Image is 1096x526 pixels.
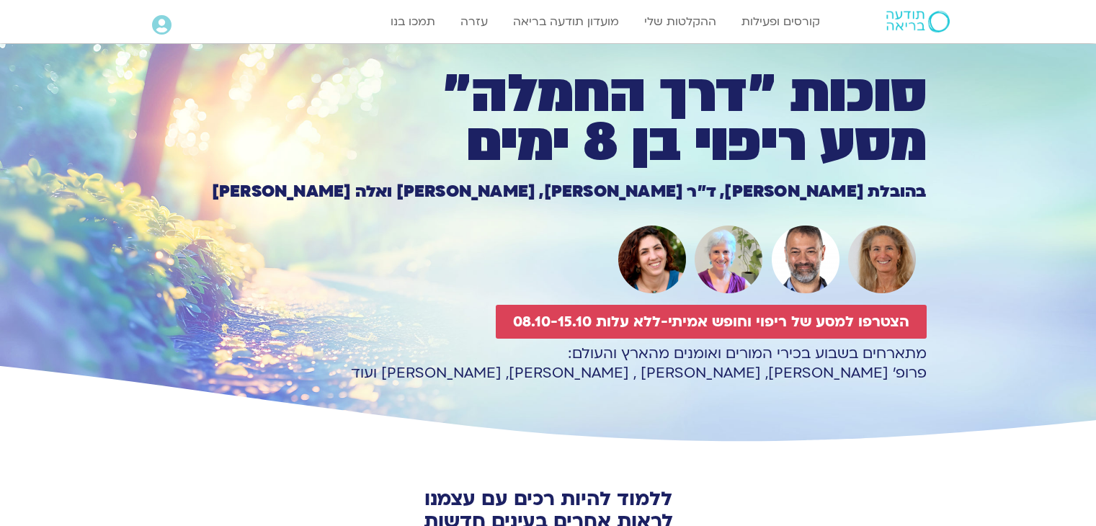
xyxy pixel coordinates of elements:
[506,8,626,35] a: מועדון תודעה בריאה
[496,305,927,339] a: הצטרפו למסע של ריפוי וחופש אמיתי-ללא עלות 08.10-15.10
[886,11,950,32] img: תודעה בריאה
[513,313,909,330] span: הצטרפו למסע של ריפוי וחופש אמיתי-ללא עלות 08.10-15.10
[453,8,495,35] a: עזרה
[170,344,927,383] p: מתארחים בשבוע בכירי המורים ואומנים מהארץ והעולם: פרופ׳ [PERSON_NAME], [PERSON_NAME] , [PERSON_NAM...
[383,8,442,35] a: תמכו בנו
[637,8,723,35] a: ההקלטות שלי
[170,184,927,200] h1: בהובלת [PERSON_NAME], ד״ר [PERSON_NAME], [PERSON_NAME] ואלה [PERSON_NAME]
[734,8,827,35] a: קורסים ופעילות
[170,70,927,168] h1: סוכות ״דרך החמלה״ מסע ריפוי בן 8 ימים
